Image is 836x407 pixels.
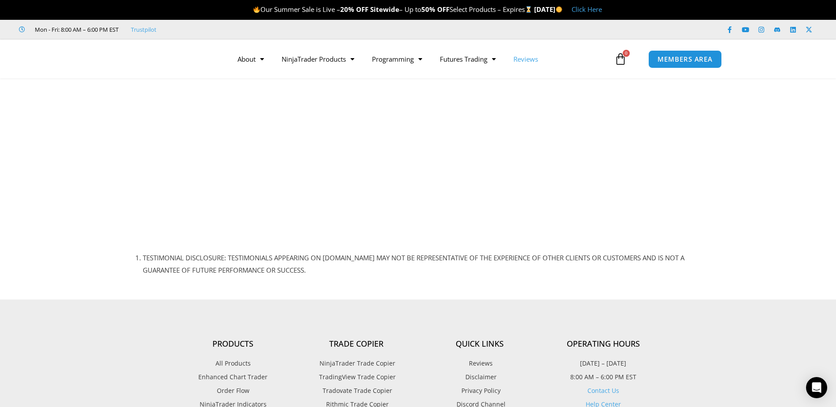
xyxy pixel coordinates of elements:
[217,385,249,396] span: Order Flow
[370,5,399,14] strong: Sitewide
[459,385,501,396] span: Privacy Policy
[229,49,273,69] a: About
[317,358,395,369] span: NinjaTrader Trade Copier
[295,371,418,383] a: TradingView Trade Copier
[33,24,119,35] span: Mon - Fri: 8:00 AM – 6:00 PM EST
[198,371,268,383] span: Enhanced Chart Trader
[216,358,251,369] span: All Products
[806,377,827,398] div: Open Intercom Messenger
[525,6,532,13] img: ⌛
[658,56,713,63] span: MEMBERS AREA
[418,358,542,369] a: Reviews
[572,5,602,14] a: Click Here
[587,386,619,395] a: Contact Us
[418,385,542,396] a: Privacy Policy
[131,24,156,35] a: Trustpilot
[253,6,260,13] img: 🔥
[171,339,295,349] h4: Products
[295,358,418,369] a: NinjaTrader Trade Copier
[295,385,418,396] a: Tradovate Trade Copier
[421,5,450,14] strong: 50% OFF
[542,339,665,349] h4: Operating Hours
[467,358,493,369] span: Reviews
[253,5,534,14] span: Our Summer Sale is Live – – Up to Select Products – Expires
[648,50,722,68] a: MEMBERS AREA
[556,6,562,13] img: 🌞
[418,339,542,349] h4: Quick Links
[295,339,418,349] h4: Trade Copier
[534,5,563,14] strong: [DATE]
[317,371,396,383] span: TradingView Trade Copier
[623,50,630,57] span: 0
[505,49,547,69] a: Reviews
[102,43,197,75] img: LogoAI | Affordable Indicators – NinjaTrader
[171,358,295,369] a: All Products
[171,371,295,383] a: Enhanced Chart Trader
[601,46,640,72] a: 0
[143,252,713,277] li: TESTIMONIAL DISCLOSURE: TESTIMONIALS APPEARING ON [DOMAIN_NAME] MAY NOT BE REPRESENTATIVE OF THE ...
[431,49,505,69] a: Futures Trading
[542,358,665,369] p: [DATE] – [DATE]
[363,49,431,69] a: Programming
[273,49,363,69] a: NinjaTrader Products
[229,49,612,69] nav: Menu
[320,385,392,396] span: Tradovate Trade Copier
[340,5,368,14] strong: 20% OFF
[542,371,665,383] p: 8:00 AM – 6:00 PM EST
[171,385,295,396] a: Order Flow
[418,371,542,383] a: Disclaimer
[463,371,497,383] span: Disclaimer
